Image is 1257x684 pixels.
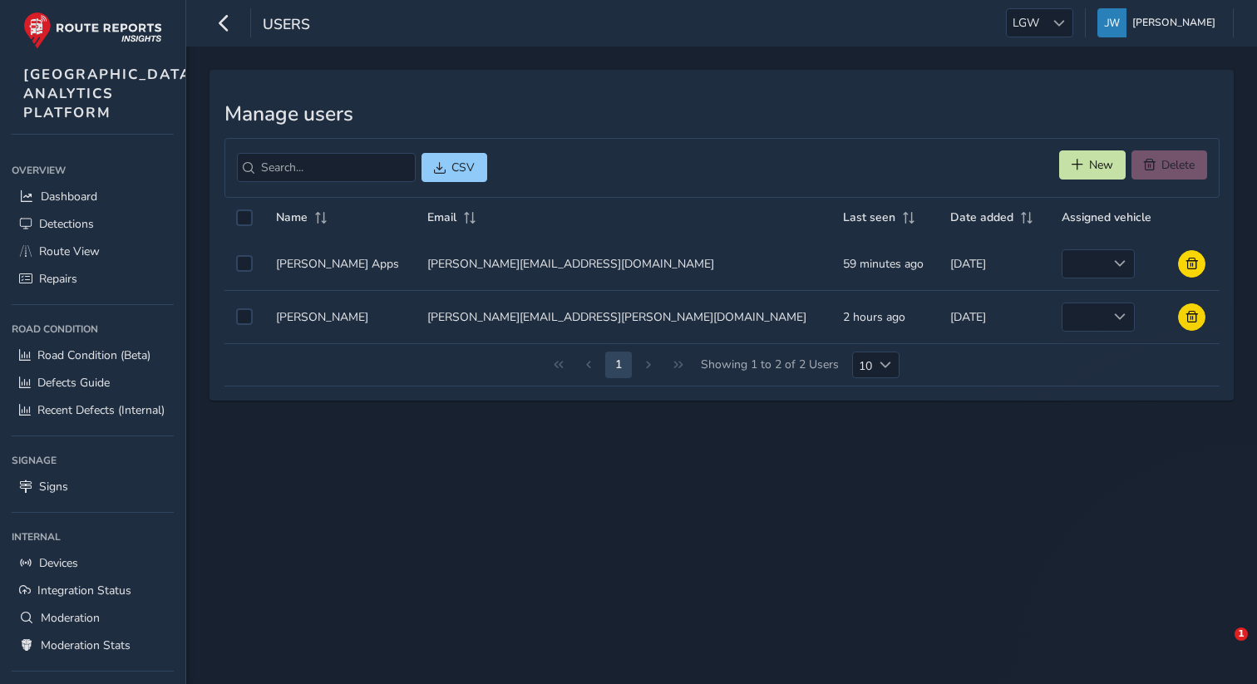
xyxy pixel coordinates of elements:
div: Overview [12,158,174,183]
span: Road Condition (Beta) [37,347,150,363]
img: rr logo [23,12,162,49]
span: [GEOGRAPHIC_DATA] ANALYTICS PLATFORM [23,65,198,122]
td: 59 minutes ago [831,238,939,291]
h3: Manage users [224,102,1220,126]
span: 10 [853,352,872,377]
span: Users [263,14,310,37]
input: Search... [237,153,416,182]
span: CSV [451,160,475,175]
td: [PERSON_NAME] Apps [264,238,416,291]
span: Moderation Stats [41,637,131,653]
a: Signs [12,473,174,500]
span: Name [276,209,308,225]
td: 2 hours ago [831,290,939,343]
div: Select auth0|687e2b3c3fb4e9c35e42d189 [236,308,253,325]
button: Page 2 [605,352,632,378]
td: [PERSON_NAME][EMAIL_ADDRESS][PERSON_NAME][DOMAIN_NAME] [416,290,832,343]
span: Devices [39,555,78,571]
span: Detections [39,216,94,232]
a: Integration Status [12,577,174,604]
span: Route View [39,244,100,259]
span: Repairs [39,271,77,287]
a: Moderation [12,604,174,632]
a: Dashboard [12,183,174,210]
span: Assigned vehicle [1062,209,1151,225]
span: 1 [1235,627,1248,641]
span: Moderation [41,610,100,626]
span: Dashboard [41,189,97,204]
span: New [1089,157,1113,173]
a: Detections [12,210,174,238]
div: Signage [12,448,174,473]
div: Select auth0|68adc9740f3b739458b21019 [236,255,253,272]
a: Road Condition (Beta) [12,342,174,369]
span: Showing 1 to 2 of 2 Users [695,352,845,378]
td: [DATE] [939,290,1049,343]
div: Internal [12,524,174,549]
button: CSV [421,153,487,182]
a: Devices [12,549,174,577]
div: Choose [872,352,900,377]
span: Defects Guide [37,375,110,391]
span: [PERSON_NAME] [1132,8,1215,37]
a: Recent Defects (Internal) [12,396,174,424]
span: Last seen [843,209,895,225]
button: New [1059,150,1126,180]
span: Recent Defects (Internal) [37,402,165,418]
a: Route View [12,238,174,265]
button: [PERSON_NAME] [1097,8,1221,37]
td: [DATE] [939,238,1049,291]
a: Repairs [12,265,174,293]
div: Road Condition [12,317,174,342]
span: Date added [950,209,1013,225]
img: diamond-layout [1097,8,1126,37]
span: Integration Status [37,583,131,598]
iframe: Intercom live chat [1200,627,1240,667]
span: LGW [1007,9,1045,37]
td: [PERSON_NAME][EMAIL_ADDRESS][DOMAIN_NAME] [416,238,832,291]
a: Defects Guide [12,369,174,396]
span: Signs [39,479,68,495]
a: Moderation Stats [12,632,174,659]
td: [PERSON_NAME] [264,290,416,343]
span: Email [427,209,456,225]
